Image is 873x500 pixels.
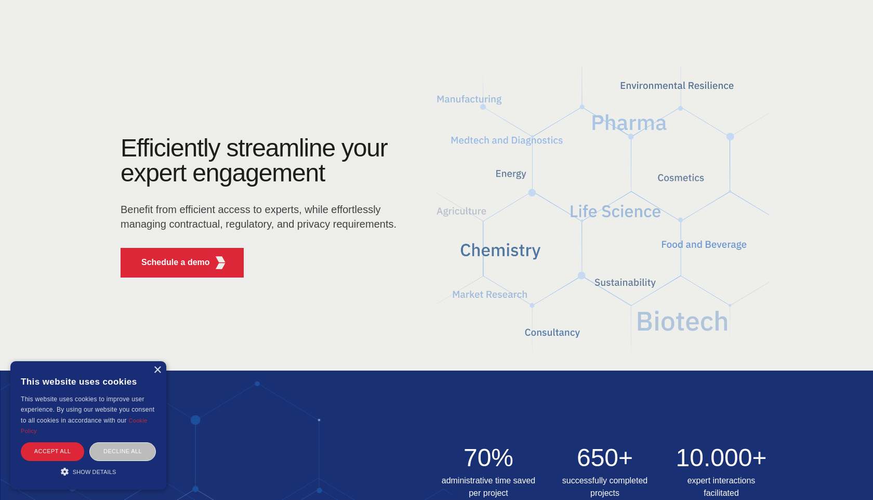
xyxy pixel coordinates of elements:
[121,248,244,278] button: Schedule a demoKGG Fifth Element RED
[153,366,161,374] div: Close
[121,202,403,231] p: Benefit from efficient access to experts, while effortlessly managing contractual, regulatory, an...
[73,469,116,475] span: Show details
[437,445,540,470] h2: 70%
[21,466,156,477] div: Show details
[669,445,773,470] h2: 10.000+
[89,442,156,460] div: Decline all
[21,417,148,434] a: Cookie Policy
[21,442,84,460] div: Accept all
[553,445,657,470] h2: 650+
[21,396,154,424] span: This website uses cookies to improve user experience. By using our website you consent to all coo...
[437,475,540,499] h3: administrative time saved per project
[141,256,210,269] p: Schedule a demo
[821,450,873,500] iframe: Chat Widget
[121,134,388,187] h1: Efficiently streamline your expert engagement
[437,61,769,360] img: KGG Fifth Element RED
[669,475,773,499] h3: expert interactions facilitated
[214,256,227,269] img: KGG Fifth Element RED
[21,369,156,394] div: This website uses cookies
[553,475,657,499] h3: successfully completed projects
